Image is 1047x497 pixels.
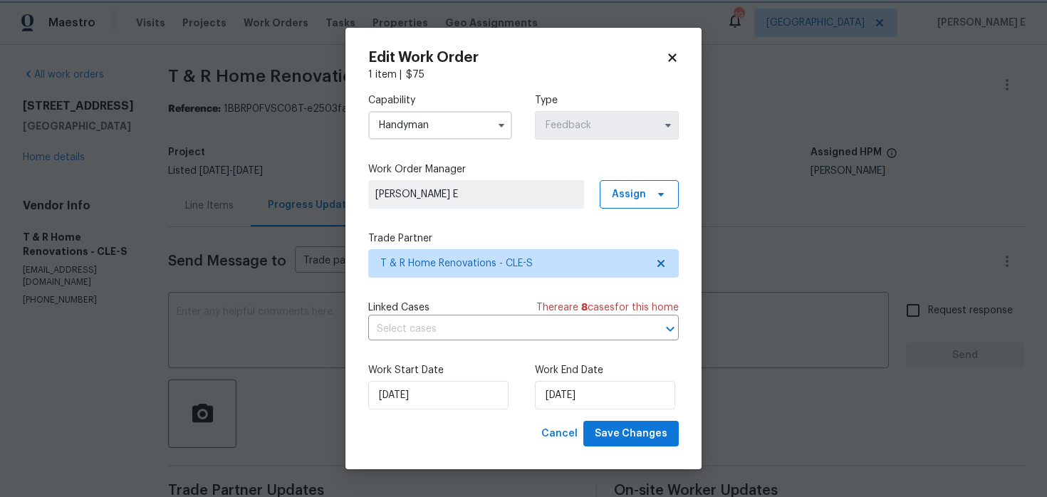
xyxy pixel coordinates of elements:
[536,421,583,447] button: Cancel
[368,363,512,377] label: Work Start Date
[368,231,679,246] label: Trade Partner
[375,187,577,202] span: [PERSON_NAME] E
[535,381,675,409] input: M/D/YYYY
[380,256,646,271] span: T & R Home Renovations - CLE-S
[535,111,679,140] input: Select...
[368,318,639,340] input: Select cases
[406,70,424,80] span: $ 75
[660,319,680,339] button: Open
[368,111,512,140] input: Select...
[368,162,679,177] label: Work Order Manager
[595,425,667,443] span: Save Changes
[583,421,679,447] button: Save Changes
[368,300,429,315] span: Linked Cases
[581,303,588,313] span: 8
[541,425,578,443] span: Cancel
[535,363,679,377] label: Work End Date
[368,68,679,82] div: 1 item |
[612,187,646,202] span: Assign
[660,117,677,134] button: Show options
[368,381,509,409] input: M/D/YYYY
[368,93,512,108] label: Capability
[536,300,679,315] span: There are case s for this home
[493,117,510,134] button: Show options
[368,51,666,65] h2: Edit Work Order
[535,93,679,108] label: Type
